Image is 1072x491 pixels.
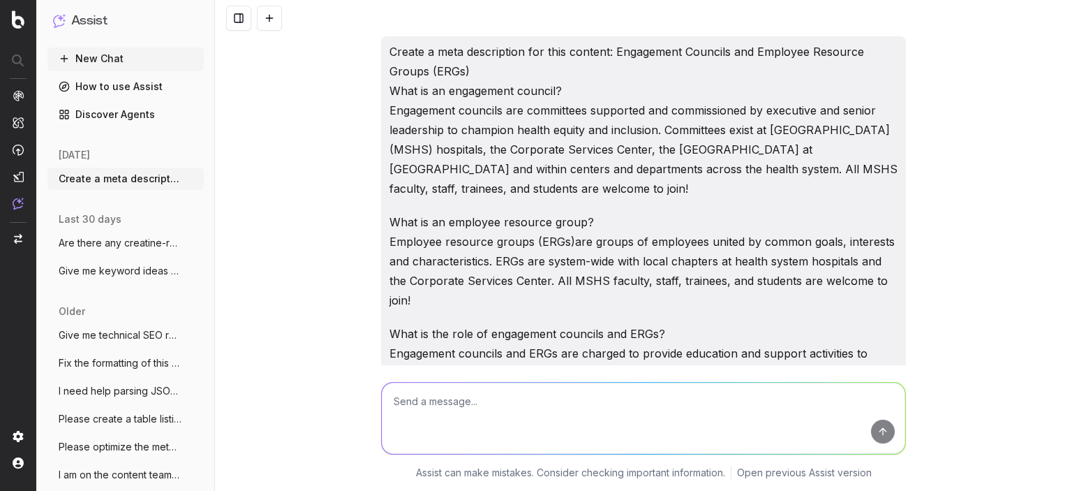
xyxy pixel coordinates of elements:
[12,10,24,29] img: Botify logo
[13,457,24,469] img: My account
[47,352,204,374] button: Fix the formatting of this e-mail: I wa
[13,198,24,210] img: Assist
[59,148,90,162] span: [DATE]
[389,42,898,198] p: Create a meta description for this content: Engagement Councils and Employee Resource Groups (ERG...
[389,212,898,310] p: What is an employee resource group? Employee resource groups (ERGs)are groups of employees united...
[14,234,22,244] img: Switch project
[59,412,181,426] span: Please create a table listing all tags,
[47,324,204,346] button: Give me technical SEO recommendations fo
[13,90,24,101] img: Analytics
[47,75,204,98] a: How to use Assist
[13,171,24,182] img: Studio
[59,356,181,370] span: Fix the formatting of this e-mail: I wa
[59,384,181,398] span: I need help parsing JSON into a simple t
[59,440,181,454] span: Please optimize the metadata (title tag
[47,232,204,254] button: Are there any creatine-related condition
[13,144,24,156] img: Activation
[389,324,898,383] p: What is the role of engagement councils and ERGs? Engagement councils and ERGs are charged to pro...
[53,11,198,31] button: Assist
[47,260,204,282] button: Give me keyword ideas with Google search
[737,466,872,480] a: Open previous Assist version
[47,47,204,70] button: New Chat
[59,305,85,318] span: older
[13,431,24,442] img: Setting
[47,168,204,190] button: Create a meta description for this [PERSON_NAME]
[416,466,725,480] p: Assist can make mistakes. Consider checking important information.
[53,14,66,27] img: Assist
[59,328,181,342] span: Give me technical SEO recommendations fo
[47,436,204,458] button: Please optimize the metadata (title tag
[59,172,181,186] span: Create a meta description for this [PERSON_NAME]
[59,264,181,278] span: Give me keyword ideas with Google search
[47,408,204,430] button: Please create a table listing all tags,
[47,464,204,486] button: I am on the content team for a [US_STATE]
[47,380,204,402] button: I need help parsing JSON into a simple t
[59,468,181,482] span: I am on the content team for a [US_STATE]
[59,236,181,250] span: Are there any creatine-related condition
[13,117,24,129] img: Intelligence
[47,103,204,126] a: Discover Agents
[71,11,107,31] h1: Assist
[59,212,121,226] span: last 30 days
